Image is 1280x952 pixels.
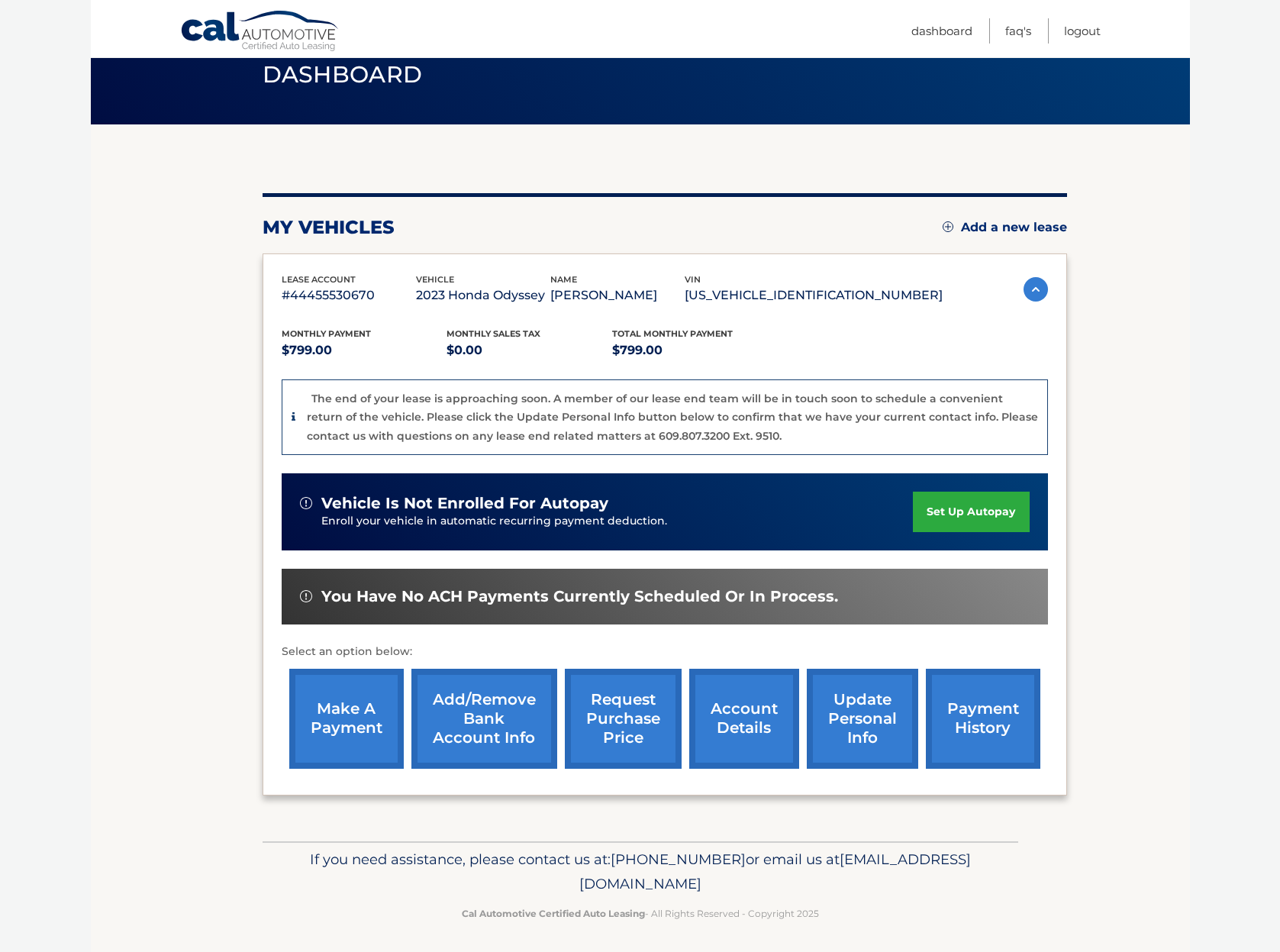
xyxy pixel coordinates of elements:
span: Monthly Payment [282,328,371,339]
a: make a payment [289,669,404,769]
p: $0.00 [447,340,612,361]
p: [PERSON_NAME] [550,285,685,306]
span: Dashboard [263,60,423,89]
span: You have no ACH payments currently scheduled or in process. [321,587,838,606]
h2: my vehicles [263,216,395,239]
a: Add a new lease [943,220,1067,235]
strong: Cal Automotive Certified Auto Leasing [462,908,645,919]
p: $799.00 [612,340,778,361]
img: alert-white.svg [300,497,312,509]
span: name [550,274,577,285]
span: Total Monthly Payment [612,328,733,339]
span: lease account [282,274,356,285]
a: FAQ's [1005,18,1031,44]
a: Add/Remove bank account info [411,669,557,769]
span: Monthly sales Tax [447,328,540,339]
a: update personal info [807,669,918,769]
p: 2023 Honda Odyssey [416,285,550,306]
span: vehicle [416,274,454,285]
img: accordion-active.svg [1024,277,1048,302]
span: vehicle is not enrolled for autopay [321,494,608,513]
a: payment history [926,669,1040,769]
img: alert-white.svg [300,590,312,602]
p: #44455530670 [282,285,416,306]
p: [US_VEHICLE_IDENTIFICATION_NUMBER] [685,285,943,306]
p: Select an option below: [282,643,1048,661]
p: - All Rights Reserved - Copyright 2025 [272,905,1008,921]
img: add.svg [943,221,953,232]
a: Cal Automotive [180,10,340,54]
span: vin [685,274,701,285]
a: account details [689,669,799,769]
a: request purchase price [565,669,682,769]
a: set up autopay [913,492,1029,532]
p: The end of your lease is approaching soon. A member of our lease end team will be in touch soon t... [307,392,1038,443]
span: [PHONE_NUMBER] [611,850,746,868]
p: If you need assistance, please contact us at: or email us at [272,847,1008,896]
a: Dashboard [911,18,972,44]
a: Logout [1064,18,1101,44]
p: $799.00 [282,340,447,361]
p: Enroll your vehicle in automatic recurring payment deduction. [321,513,914,530]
